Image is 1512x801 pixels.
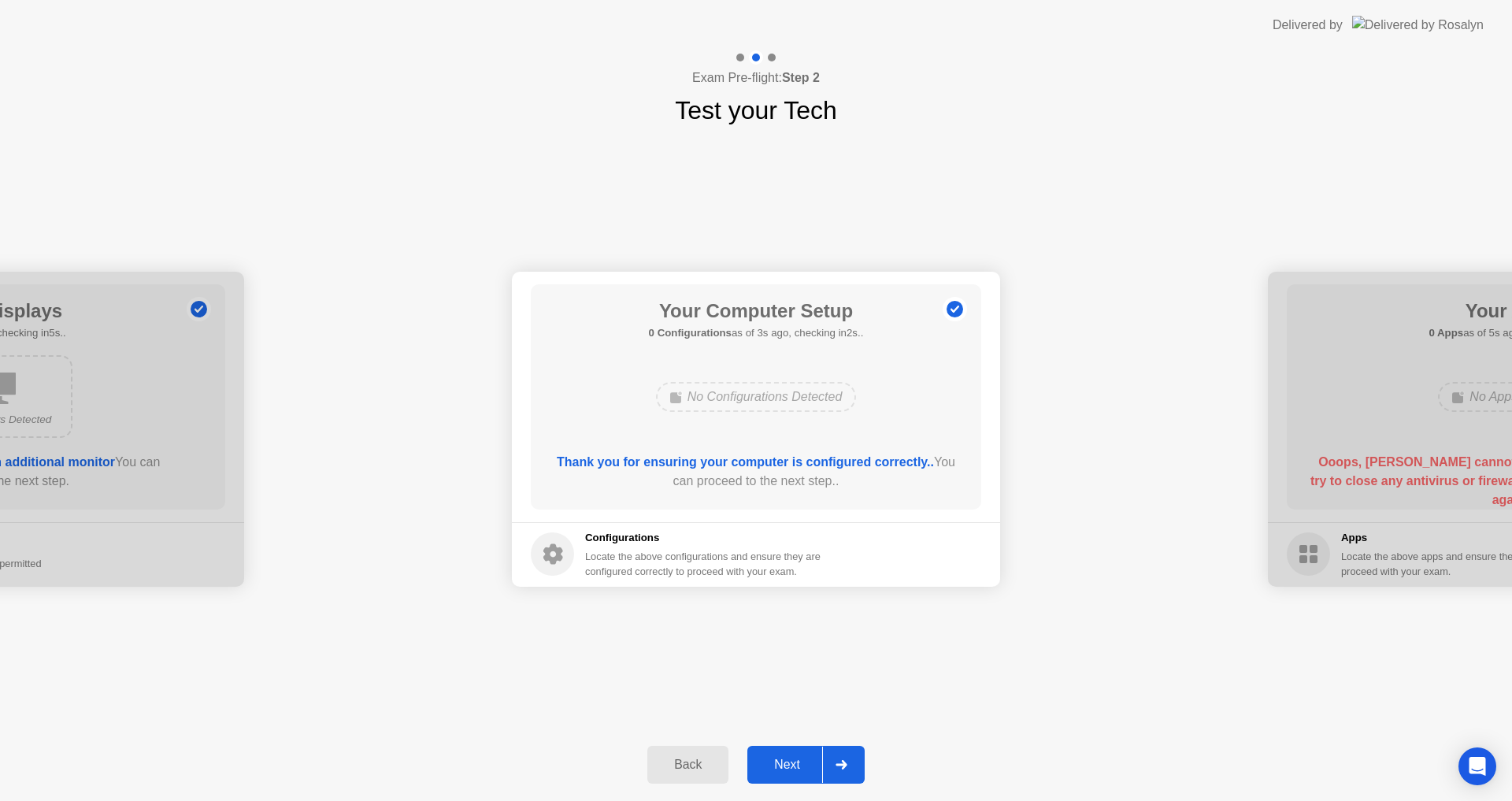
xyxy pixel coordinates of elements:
h1: Your Computer Setup [649,297,864,325]
div: Locate the above configurations and ensure they are configured correctly to proceed with your exam. [585,549,824,579]
div: Next [752,758,822,772]
button: Back [647,746,728,784]
div: Delivered by [1273,16,1343,35]
b: 0 Configurations [649,327,732,339]
h1: Test your Tech [675,91,837,129]
h4: Exam Pre-flight: [692,69,820,87]
img: Delivered by Rosalyn [1352,16,1484,34]
b: Thank you for ensuring your computer is configured correctly.. [557,455,934,469]
button: Next [747,746,865,784]
div: Back [652,758,724,772]
div: Open Intercom Messenger [1458,747,1496,785]
div: No Configurations Detected [656,382,857,412]
h5: Configurations [585,530,824,546]
h5: as of 3s ago, checking in2s.. [649,325,864,341]
div: You can proceed to the next step.. [554,453,959,491]
b: Step 2 [782,71,820,84]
